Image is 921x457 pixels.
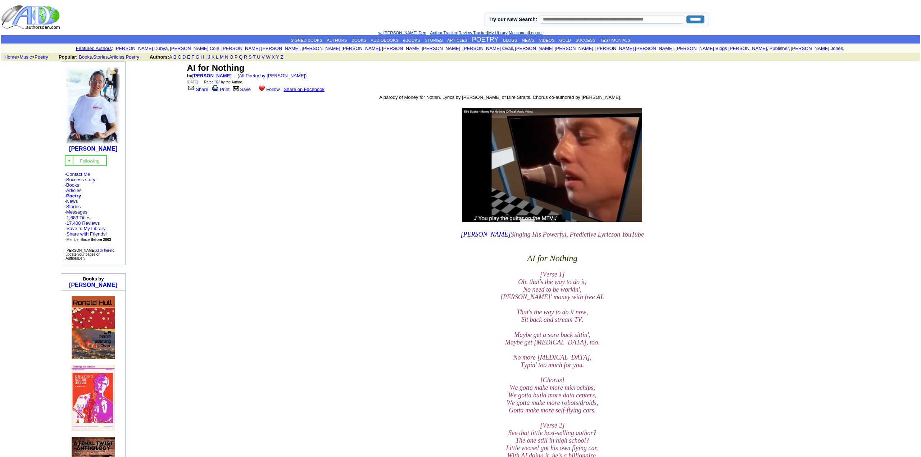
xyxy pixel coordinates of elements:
span: [PERSON_NAME]' money with free AI. [500,293,604,301]
a: Poetry [35,54,48,60]
a: [PERSON_NAME] Dubya [114,46,168,51]
span: Gotta make more self-flying cars. [509,407,595,414]
b: Popular: [59,54,78,60]
span: AI for Nothing [527,253,577,263]
a: G [196,54,199,60]
span: Oh, that's the way to do it, [518,278,586,285]
img: logo_ad.gif [1,5,62,30]
span: We gotta make more robots/droids, [507,399,598,406]
img: shim.gif [92,292,93,295]
font: i [514,47,515,51]
a: 17,408 Reviews [67,220,100,226]
span: No need to be workin', [523,286,581,293]
a: N [225,54,228,60]
a: Author Tracker [430,31,457,35]
font: · · · · · · · [65,172,122,242]
font: | | | | [378,30,543,35]
a: Poetry [126,54,139,60]
a: eBOOKS [403,38,420,42]
font: by [187,73,231,78]
a: S [249,54,252,60]
font: i [594,47,595,51]
a: K [212,54,215,60]
a: W [266,54,270,60]
a: Messages [66,209,87,215]
a: H [201,54,204,60]
a: T [253,54,256,60]
a: X [272,54,275,60]
a: POETRY [472,36,499,43]
font: → ( ) [232,73,307,78]
a: Y [276,54,279,60]
font: : [112,46,113,51]
span: [Chorus] [540,376,564,384]
a: GOLD [559,38,571,42]
a: [PERSON_NAME] [69,282,117,288]
a: SIGNED BOOKS [291,38,322,42]
span: [Verse 2] [540,422,565,429]
font: , , , , , , , , , , [114,46,845,51]
img: 3918.JPG [66,67,120,144]
span: Little weasel got his own flying car, [506,444,599,452]
a: F [191,54,194,60]
a: ARTICLES [447,38,467,42]
a: AUTHORS [327,38,347,42]
a: STORIES [425,38,443,42]
font: A parody of Money for Nothin. Lyrics by [PERSON_NAME] of Dire Straits. Chorus co-authored by [PER... [379,95,621,100]
font: , , , [59,54,290,60]
a: Following [80,157,100,164]
a: Share [187,87,208,92]
a: Review Tracker [458,31,487,35]
b: Authors: [150,54,169,60]
a: L [216,54,218,60]
a: Articles [66,188,82,193]
a: All Poetry by [PERSON_NAME] [239,73,305,78]
font: [PERSON_NAME], to update your pages on AuthorsDen! [65,248,114,260]
span: The one still in high school? [516,437,589,444]
span: That's the way to do it now, [517,309,588,316]
a: Success story [66,177,95,182]
a: on YouTube [614,231,644,238]
a: P [235,54,237,60]
a: D [182,54,186,60]
a: w. [PERSON_NAME] Den [378,31,426,35]
a: [PERSON_NAME] [PERSON_NAME] [221,46,299,51]
a: Featured Authors [76,46,112,51]
font: i [169,47,170,51]
a: C [178,54,181,60]
a: [PERSON_NAME] [PERSON_NAME] [302,46,380,51]
a: U [257,54,260,60]
span: We gotta make more microchips, [509,384,595,391]
span: Maybe get [MEDICAL_DATA], too. [505,339,599,346]
a: M [220,54,224,60]
a: E [187,54,190,60]
a: Poetry [66,193,81,198]
a: Books [66,182,79,188]
img: shim.gif [93,292,94,295]
a: J [208,54,210,60]
a: Music [20,54,32,60]
i: Singing His Powerful, Predictive Lyrics [511,231,614,238]
a: [PERSON_NAME] [PERSON_NAME] [595,46,673,51]
a: Q [239,54,242,60]
a: Z [280,54,283,60]
a: [PERSON_NAME] Cole [170,46,219,51]
font: · · · [65,226,107,242]
a: Save to My Library [67,226,105,231]
a: Articles [109,54,124,60]
img: gc.jpg [67,159,71,163]
span: No more [MEDICAL_DATA], [513,354,591,361]
a: AUDIOBOOKS [371,38,398,42]
a: Share on Facebook [283,87,324,92]
img: 80441.jpg [72,296,115,359]
font: · [65,209,87,215]
a: [PERSON_NAME] Ovall [462,46,513,51]
font: i [221,47,221,51]
a: Stories [66,204,81,209]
